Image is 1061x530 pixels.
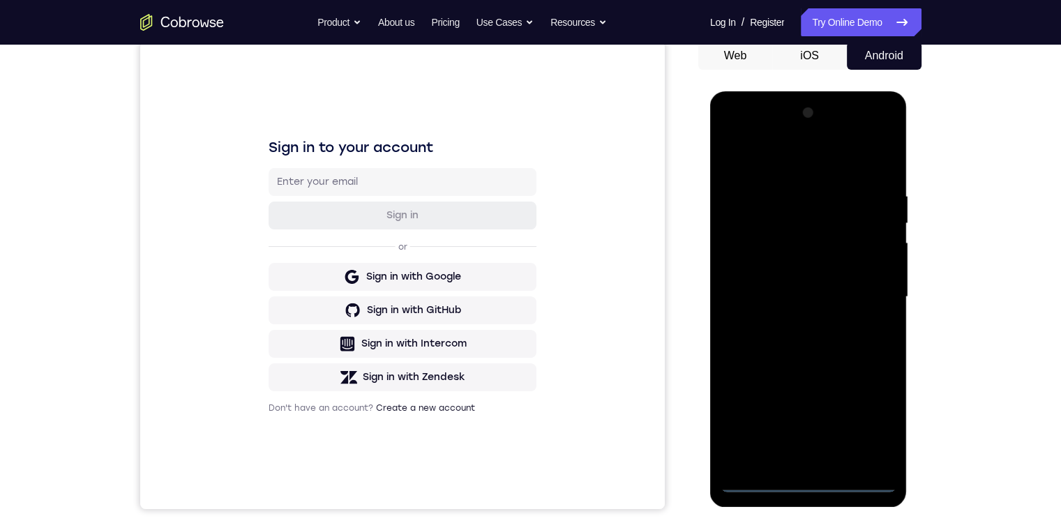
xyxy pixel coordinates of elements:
[378,8,414,36] a: About us
[847,42,921,70] button: Android
[772,42,847,70] button: iOS
[550,8,607,36] button: Resources
[750,8,784,36] a: Register
[128,255,396,282] button: Sign in with GitHub
[742,14,744,31] span: /
[476,8,534,36] button: Use Cases
[710,8,736,36] a: Log In
[227,262,321,275] div: Sign in with GitHub
[236,361,335,371] a: Create a new account
[255,199,270,211] p: or
[128,321,396,349] button: Sign in with Zendesk
[801,8,921,36] a: Try Online Demo
[317,8,361,36] button: Product
[128,288,396,316] button: Sign in with Intercom
[698,42,773,70] button: Web
[128,361,396,372] p: Don't have an account?
[140,14,224,31] a: Go to the home page
[431,8,459,36] a: Pricing
[221,295,326,309] div: Sign in with Intercom
[226,228,321,242] div: Sign in with Google
[140,42,665,509] iframe: Agent
[128,221,396,249] button: Sign in with Google
[223,328,325,342] div: Sign in with Zendesk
